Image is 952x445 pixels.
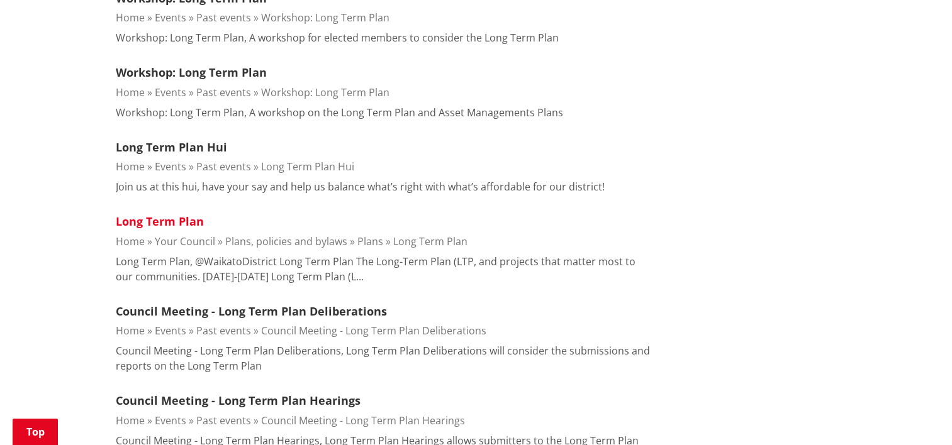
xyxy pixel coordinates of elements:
a: Long Term Plan [116,214,204,229]
a: Council Meeting - Long Term Plan Deliberations [261,324,486,338]
a: Workshop: Long Term Plan [261,11,389,25]
a: Home [116,324,145,338]
p: Long Term Plan, @WaikatoDistrict Long Term Plan The Long-Term Plan (LTP, and projects that matter... [116,254,652,284]
a: Long Term Plan [393,234,468,248]
a: Events [155,324,186,338]
a: Events [155,414,186,427]
a: Past events [196,160,251,173]
a: Council Meeting - Long Term Plan Deliberations [116,304,387,319]
a: Home [116,85,145,99]
a: Long Term Plan Hui [261,160,354,173]
a: Workshop: Long Term Plan [261,85,389,99]
p: Join us at this hui, have your say and help us balance what’s right with what’s affordable for ou... [116,179,605,194]
a: Past events [196,11,251,25]
a: Home [116,160,145,173]
p: Council Meeting - Long Term Plan Deliberations, Long Term Plan Deliberations will consider the su... [116,343,652,373]
p: Workshop: Long Term Plan, A workshop on the Long Term Plan and Asset Managements Plans [116,105,563,120]
a: Events [155,85,186,99]
a: Past events [196,85,251,99]
a: Top [13,419,58,445]
p: Workshop: Long Term Plan, A workshop for elected members to consider the Long Term Plan [116,30,559,45]
a: Past events [196,324,251,338]
a: Events [155,160,186,173]
a: Council Meeting - Long Term Plan Hearings [261,414,465,427]
a: Events [155,11,186,25]
a: Long Term Plan Hui [116,140,227,155]
a: Plans, policies and bylaws [225,234,347,248]
a: Your Council [155,234,215,248]
a: Workshop: Long Term Plan [116,65,267,80]
a: Home [116,234,145,248]
a: Home [116,11,145,25]
a: Plans [357,234,383,248]
a: Home [116,414,145,427]
a: Past events [196,414,251,427]
a: Council Meeting - Long Term Plan Hearings [116,393,361,408]
iframe: Messenger Launcher [894,392,939,437]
